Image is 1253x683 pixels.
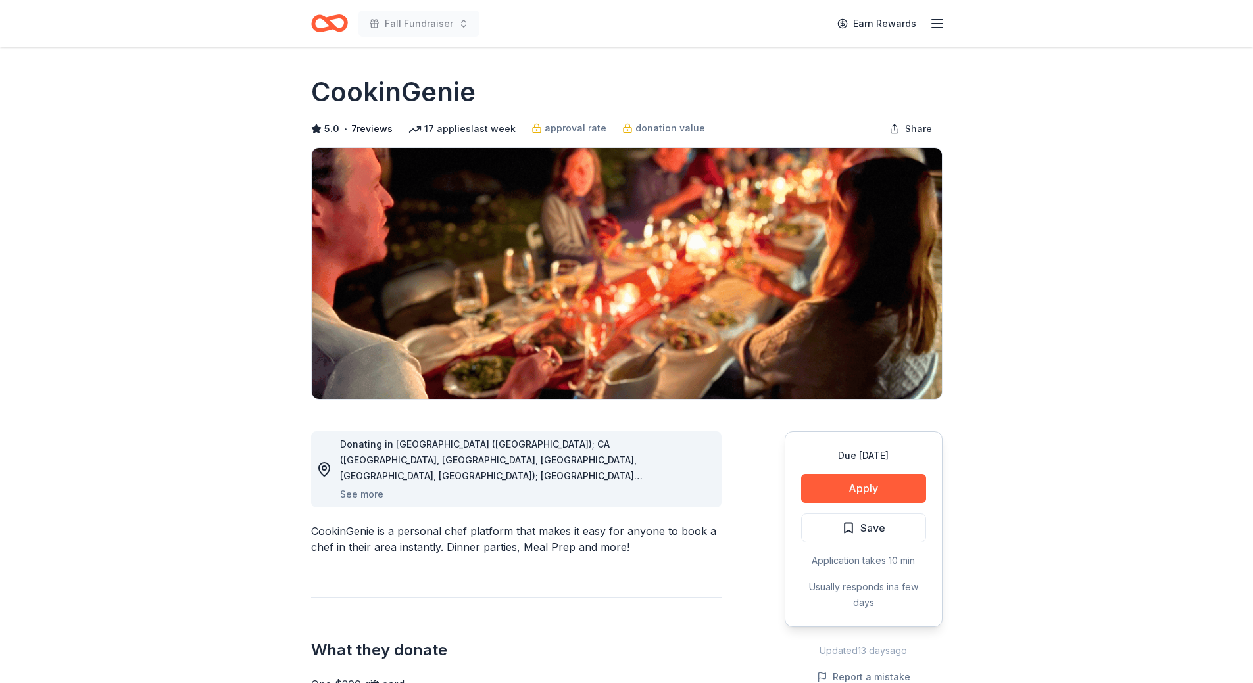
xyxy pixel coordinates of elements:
[829,12,924,35] a: Earn Rewards
[343,124,347,134] span: •
[385,16,453,32] span: Fall Fundraiser
[879,116,943,142] button: Share
[311,523,722,555] div: CookinGenie is a personal chef platform that makes it easy for anyone to book a chef in their are...
[801,553,926,569] div: Application takes 10 min
[801,579,926,611] div: Usually responds in a few days
[622,120,705,136] a: donation value
[801,448,926,463] div: Due [DATE]
[635,120,705,136] span: donation value
[860,519,885,536] span: Save
[545,120,606,136] span: approval rate
[311,74,476,110] h1: CookinGenie
[358,11,479,37] button: Fall Fundraiser
[785,643,943,659] div: Updated 13 days ago
[351,121,393,137] button: 7reviews
[531,120,606,136] a: approval rate
[312,148,942,399] img: Image for CookinGenie
[801,474,926,503] button: Apply
[408,121,516,137] div: 17 applies last week
[311,8,348,39] a: Home
[311,640,722,661] h2: What they donate
[801,513,926,542] button: Save
[340,486,383,502] button: See more
[905,121,932,137] span: Share
[324,121,339,137] span: 5.0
